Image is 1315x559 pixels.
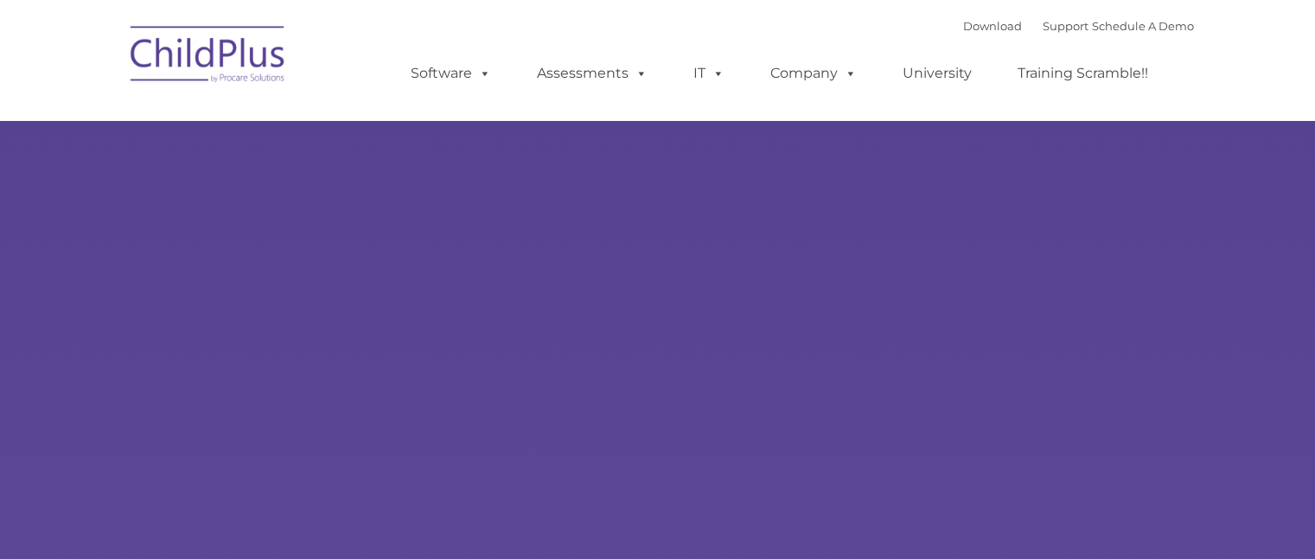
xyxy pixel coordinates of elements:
[122,14,295,100] img: ChildPlus by Procare Solutions
[520,56,665,91] a: Assessments
[963,19,1022,33] a: Download
[1000,56,1165,91] a: Training Scramble!!
[963,19,1194,33] font: |
[753,56,874,91] a: Company
[393,56,508,91] a: Software
[1092,19,1194,33] a: Schedule A Demo
[676,56,742,91] a: IT
[885,56,989,91] a: University
[1043,19,1088,33] a: Support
